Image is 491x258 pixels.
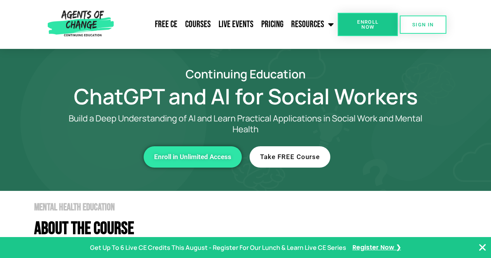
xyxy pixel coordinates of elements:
[34,203,467,212] h2: Mental Health Education
[400,16,446,34] a: SIGN IN
[412,22,434,27] span: SIGN IN
[34,220,467,237] h4: About The Course
[352,242,401,253] a: Register Now ❯
[260,154,320,160] span: Take FREE Course
[181,15,215,34] a: Courses
[90,242,346,253] p: Get Up To 6 Live CE Credits This August - Register For Our Lunch & Learn Live CE Series
[144,146,242,168] a: Enroll in Unlimited Access
[117,15,338,34] nav: Menu
[257,15,287,34] a: Pricing
[24,68,467,80] h2: Continuing Education
[287,15,338,34] a: Resources
[350,19,385,29] span: Enroll Now
[478,243,487,252] button: Close Banner
[56,113,436,135] p: Build a Deep Understanding of AI and Learn Practical Applications in Social Work and Mental Health
[151,15,181,34] a: Free CE
[338,13,398,36] a: Enroll Now
[154,154,231,160] span: Enroll in Unlimited Access
[215,15,257,34] a: Live Events
[250,146,330,168] a: Take FREE Course
[24,87,467,105] h1: ChatGPT and AI for Social Workers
